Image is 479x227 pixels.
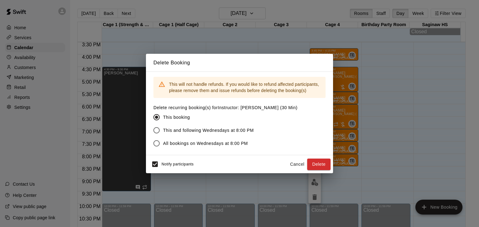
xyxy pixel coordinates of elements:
div: This will not handle refunds. If you would like to refund affected participants, please remove th... [169,79,321,96]
button: Cancel [287,159,307,170]
span: This and following Wednesdays at 8:00 PM [163,127,254,134]
h2: Delete Booking [146,54,333,72]
button: Delete [307,159,331,170]
label: Delete recurring booking(s) for Instructor: [PERSON_NAME] (30 Min) [153,104,298,111]
span: Notify participants [162,162,194,167]
span: This booking [163,114,190,121]
span: All bookings on Wednesdays at 8:00 PM [163,140,248,147]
